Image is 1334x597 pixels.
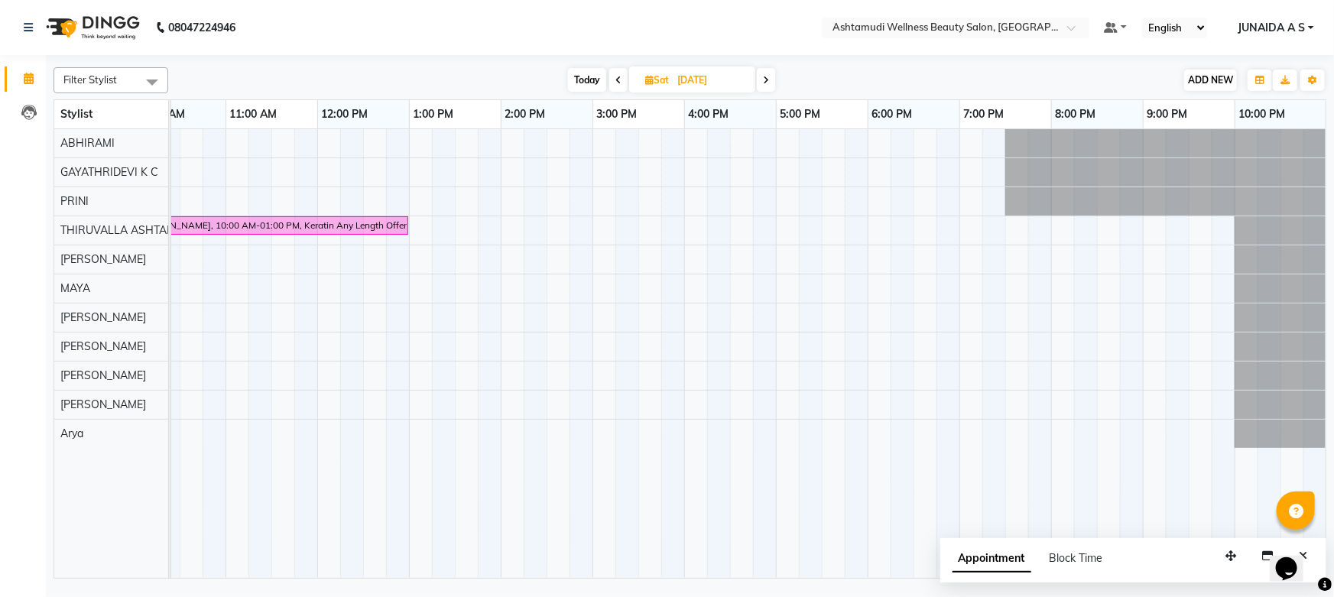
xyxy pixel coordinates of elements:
span: [PERSON_NAME] [60,397,146,411]
div: [PERSON_NAME], 10:00 AM-01:00 PM, Keratin Any Length Offer [135,219,407,232]
span: [PERSON_NAME] [60,368,146,382]
span: JUNAIDA A S [1238,20,1305,36]
a: 6:00 PM [868,103,917,125]
span: Today [568,68,606,92]
span: Stylist [60,107,93,121]
span: Appointment [953,545,1031,573]
iframe: chat widget [1270,536,1319,582]
a: 5:00 PM [777,103,825,125]
img: logo [39,6,144,49]
a: 1:00 PM [410,103,458,125]
a: 3:00 PM [593,103,641,125]
span: THIRUVALLA ASHTAMUDI [60,223,194,237]
span: [PERSON_NAME] [60,310,146,324]
a: 11:00 AM [226,103,281,125]
span: Block Time [1050,551,1103,565]
span: Filter Stylist [63,73,117,86]
span: ADD NEW [1188,74,1233,86]
span: Sat [641,74,673,86]
span: PRINI [60,194,89,208]
span: [PERSON_NAME] [60,252,146,266]
a: 10:00 PM [1235,103,1290,125]
span: GAYATHRIDEVI K C [60,165,158,179]
a: 9:00 PM [1144,103,1192,125]
span: ABHIRAMI [60,136,115,150]
a: 4:00 PM [685,103,733,125]
a: 7:00 PM [960,103,1008,125]
a: 8:00 PM [1052,103,1100,125]
span: Arya [60,427,83,440]
a: 12:00 PM [318,103,372,125]
a: 2:00 PM [501,103,550,125]
input: 2025-10-25 [673,69,749,92]
span: [PERSON_NAME] [60,339,146,353]
b: 08047224946 [168,6,235,49]
button: ADD NEW [1184,70,1237,91]
span: MAYA [60,281,90,295]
